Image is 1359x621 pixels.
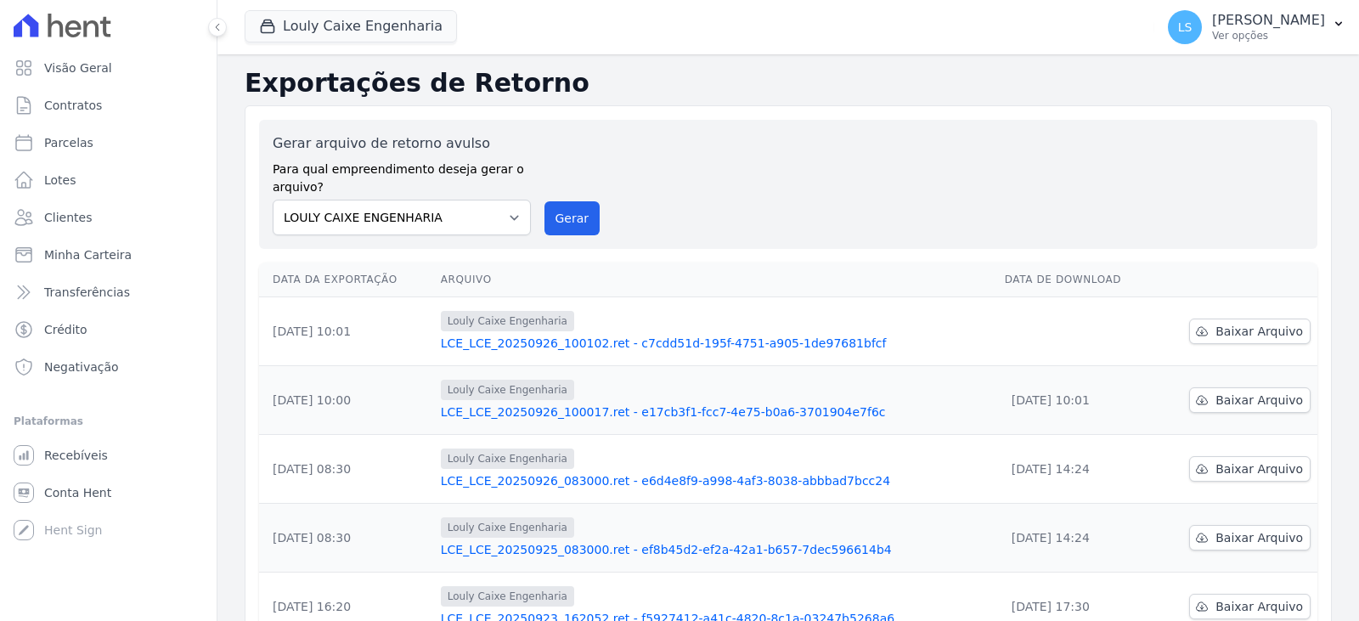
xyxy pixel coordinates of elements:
a: Parcelas [7,126,210,160]
span: Baixar Arquivo [1215,323,1303,340]
a: LCE_LCE_20250925_083000.ret - ef8b45d2-ef2a-42a1-b657-7dec596614b4 [441,541,991,558]
span: Clientes [44,209,92,226]
div: Plataformas [14,411,203,432]
span: Baixar Arquivo [1215,392,1303,409]
td: [DATE] 10:00 [259,366,434,435]
span: Visão Geral [44,59,112,76]
a: Minha Carteira [7,238,210,272]
th: Arquivo [434,263,998,297]
th: Data de Download [998,263,1155,297]
span: LS [1178,21,1193,33]
p: [PERSON_NAME] [1212,12,1325,29]
span: Baixar Arquivo [1215,529,1303,546]
a: Lotes [7,163,210,197]
td: [DATE] 14:24 [998,435,1155,504]
td: [DATE] 08:30 [259,435,434,504]
a: Baixar Arquivo [1189,525,1311,550]
span: Louly Caixe Engenharia [441,449,574,469]
span: Louly Caixe Engenharia [441,311,574,331]
span: Baixar Arquivo [1215,460,1303,477]
a: Negativação [7,350,210,384]
h2: Exportações de Retorno [245,68,1332,99]
a: Clientes [7,200,210,234]
button: Louly Caixe Engenharia [245,10,457,42]
a: LCE_LCE_20250926_100102.ret - c7cdd51d-195f-4751-a905-1de97681bfcf [441,335,991,352]
span: Transferências [44,284,130,301]
td: [DATE] 10:01 [998,366,1155,435]
button: Gerar [544,201,601,235]
a: Conta Hent [7,476,210,510]
label: Gerar arquivo de retorno avulso [273,133,531,154]
span: Louly Caixe Engenharia [441,586,574,607]
span: Louly Caixe Engenharia [441,517,574,538]
a: Baixar Arquivo [1189,319,1311,344]
span: Louly Caixe Engenharia [441,380,574,400]
button: LS [PERSON_NAME] Ver opções [1154,3,1359,51]
span: Recebíveis [44,447,108,464]
span: Baixar Arquivo [1215,598,1303,615]
a: Recebíveis [7,438,210,472]
a: Transferências [7,275,210,309]
a: Contratos [7,88,210,122]
th: Data da Exportação [259,263,434,297]
td: [DATE] 08:30 [259,504,434,573]
span: Minha Carteira [44,246,132,263]
span: Contratos [44,97,102,114]
span: Parcelas [44,134,93,151]
span: Lotes [44,172,76,189]
a: LCE_LCE_20250926_100017.ret - e17cb3f1-fcc7-4e75-b0a6-3701904e7f6c [441,404,991,421]
td: [DATE] 14:24 [998,504,1155,573]
label: Para qual empreendimento deseja gerar o arquivo? [273,154,531,196]
a: LCE_LCE_20250926_083000.ret - e6d4e8f9-a998-4af3-8038-abbbad7bcc24 [441,472,991,489]
a: Baixar Arquivo [1189,456,1311,482]
a: Baixar Arquivo [1189,594,1311,619]
a: Baixar Arquivo [1189,387,1311,413]
td: [DATE] 10:01 [259,297,434,366]
span: Conta Hent [44,484,111,501]
p: Ver opções [1212,29,1325,42]
span: Crédito [44,321,87,338]
a: Visão Geral [7,51,210,85]
a: Crédito [7,313,210,347]
span: Negativação [44,358,119,375]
